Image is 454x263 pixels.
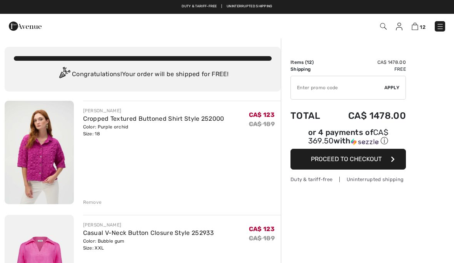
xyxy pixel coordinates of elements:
[351,138,379,145] img: Sezzle
[384,84,400,91] span: Apply
[83,238,214,251] div: Color: Bubble gum Size: XXL
[380,23,387,30] img: Search
[5,101,74,204] img: Cropped Textured Buttoned Shirt Style 252000
[412,23,418,30] img: Shopping Bag
[9,22,42,29] a: 1ère Avenue
[83,229,214,236] a: Casual V-Neck Button Closure Style 252933
[83,123,224,137] div: Color: Purple orchid Size: 18
[9,18,42,34] img: 1ère Avenue
[290,129,406,149] div: or 4 payments ofCA$ 369.50withSezzle Click to learn more about Sezzle
[308,128,388,145] span: CA$ 369.50
[83,221,214,228] div: [PERSON_NAME]
[290,149,406,170] button: Proceed to Checkout
[436,23,444,30] img: Menu
[290,103,330,129] td: Total
[83,199,102,206] div: Remove
[420,24,426,30] span: 12
[249,235,275,242] s: CA$ 189
[291,76,384,99] input: Promo code
[83,115,224,122] a: Cropped Textured Buttoned Shirt Style 252000
[249,120,275,128] s: CA$ 189
[330,59,406,66] td: CA$ 1478.00
[290,66,330,73] td: Shipping
[330,103,406,129] td: CA$ 1478.00
[396,23,402,30] img: My Info
[249,111,275,118] span: CA$ 123
[311,155,382,163] span: Proceed to Checkout
[83,107,224,114] div: [PERSON_NAME]
[412,22,426,31] a: 12
[290,129,406,146] div: or 4 payments of with
[249,225,275,233] span: CA$ 123
[290,176,406,183] div: Duty & tariff-free | Uninterrupted shipping
[330,66,406,73] td: Free
[290,59,330,66] td: Items ( )
[307,60,312,65] span: 12
[14,67,272,82] div: Congratulations! Your order will be shipped for FREE!
[57,67,72,82] img: Congratulation2.svg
